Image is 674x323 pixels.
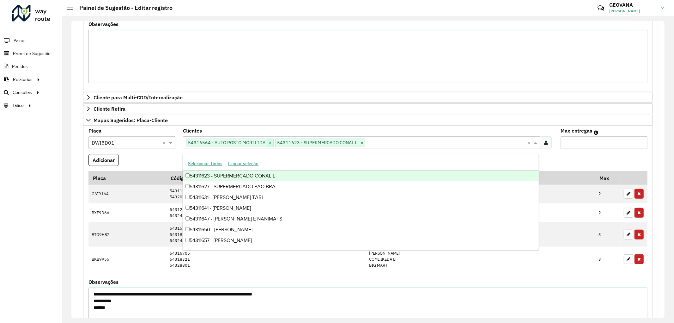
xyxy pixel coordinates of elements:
div: 54311660 - [PERSON_NAME] REIS NO [183,246,539,257]
th: Max [595,171,621,184]
em: Máximo de clientes que serão colocados na mesma rota com os clientes informados [594,130,598,135]
button: Selecionar Todos [185,159,225,169]
td: 3 [595,247,621,272]
button: Adicionar [88,154,119,166]
span: Consultas [13,89,32,96]
td: BKB9955 [88,247,167,272]
div: 54311641 - [PERSON_NAME] [183,203,539,214]
label: Observações [88,20,118,28]
div: 54311627 - SUPERMERCADO PAO BRA [183,181,539,192]
h2: Painel de Sugestão - Editar registro [73,4,173,11]
span: × [359,139,365,147]
a: Contato Rápido [594,1,608,15]
span: Mapas Sugeridos: Placa-Cliente [94,118,168,123]
span: × [267,139,273,147]
span: Clear all [162,139,167,146]
span: Cliente Retira [94,106,125,111]
th: Código Cliente [167,171,366,184]
a: Cliente Retira [83,103,653,114]
span: Relatórios [13,76,33,83]
h3: GEOVANA [609,2,657,8]
td: 3 [595,222,621,247]
span: 54311623 - SUPERMERCADO CONAL L [276,139,359,146]
div: 54311623 - SUPERMERCADO CONAL L [183,171,539,181]
div: 54311647 - [PERSON_NAME] E NANIMATS [183,214,539,224]
ng-dropdown-panel: Options list [183,154,539,250]
td: 2 [595,203,621,222]
label: Observações [88,278,118,286]
span: [PERSON_NAME] [609,8,657,14]
span: Clear all [527,139,532,146]
th: Placa [88,171,167,184]
td: 54312595 54324449 [167,203,366,222]
label: Clientes [183,127,202,134]
div: 54311631 - [PERSON_NAME] TARI [183,192,539,203]
div: 54311650 - [PERSON_NAME] [183,224,539,235]
span: Painel de Sugestão [13,50,51,57]
td: BXE9D66 [88,203,167,222]
td: 54316705 54318321 54328801 [167,247,366,272]
span: Painel [14,37,25,44]
td: BTO9H82 [88,222,167,247]
td: 54311259 54320773 [167,185,366,203]
span: Pedidos [12,63,28,70]
label: Max entregas [561,127,592,134]
label: Placa [88,127,101,134]
a: Mapas Sugeridos: Placa-Cliente [83,115,653,126]
td: 2 [595,185,621,203]
td: GAI9164 [88,185,167,203]
span: Tático [12,102,24,109]
span: 54316564 - AUTO POSTO MORI LTDA [186,139,267,146]
td: 54315924 54318181 54324898 [167,222,366,247]
td: [PERSON_NAME] COML IKEDA LT BIG MART [366,247,595,272]
div: 54311657 - [PERSON_NAME] [183,235,539,246]
a: Cliente para Multi-CDD/Internalização [83,92,653,103]
button: Limpar seleção [225,159,261,169]
span: Cliente para Multi-CDD/Internalização [94,95,183,100]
